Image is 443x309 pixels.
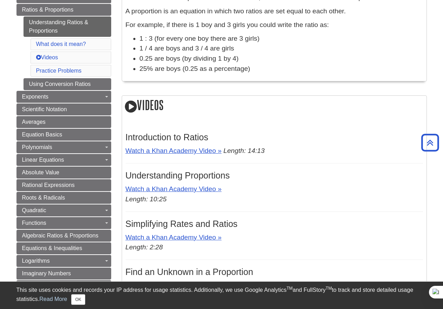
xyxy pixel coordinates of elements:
a: Imaginary Numbers [16,268,111,280]
a: Read More [39,296,67,302]
span: Logarithms [22,258,50,264]
span: Polynomials [22,144,52,150]
div: This site uses cookies and records your IP address for usage statistics. Additionally, we use Goo... [16,286,427,305]
a: Videos [36,54,58,60]
a: Quadratic [16,204,111,216]
a: Averages [16,116,111,128]
li: 25% are boys (0.25 as a percentage) [140,64,423,74]
a: Functions [16,217,111,229]
a: Equations & Inequalities [16,242,111,254]
a: Ratios & Proportions [16,4,111,16]
h3: Introduction to Ratios [126,132,423,142]
a: Logarithms [16,255,111,267]
a: What does it mean? [36,41,86,47]
p: A proportion is an equation in which two ratios are set equal to each other. [126,6,423,16]
span: Equation Basics [22,132,62,137]
a: Back to Top [419,138,441,147]
sup: TM [326,286,332,291]
span: Scientific Notation [22,106,67,112]
li: 1 : 3 (for every one boy there are 3 girls) [140,34,423,44]
a: Linear Equations [16,154,111,166]
p: For example, if there is 1 boy and 3 girls you could write the ratio as: [126,20,423,30]
span: Ratios & Proportions [22,7,74,13]
span: Linear Equations [22,157,64,163]
span: Imaginary Numbers [22,270,71,276]
li: 0.25 are boys (by dividing 1 by 4) [140,54,423,64]
a: Practice Problems [36,68,82,74]
a: Scientific Notation [16,103,111,115]
button: Close [71,294,85,305]
a: Using Conversion Ratios [24,78,111,90]
a: Absolute Value [16,167,111,179]
span: Exponents [22,94,49,100]
span: Rational Expressions [22,182,75,188]
a: Watch a Khan Academy Video » [126,234,222,241]
a: Understanding Ratios & Proportions [24,16,111,37]
a: Roots & Radicals [16,192,111,204]
em: Length: 10:25 [126,195,167,203]
span: Functions [22,220,46,226]
a: Sequences & Series [16,280,111,292]
span: Quadratic [22,207,46,213]
span: Algebraic Ratios & Proportions [22,233,99,239]
a: Polynomials [16,141,111,153]
span: Roots & Radicals [22,195,65,201]
em: Length: 2:28 [126,243,163,251]
span: Equations & Inequalities [22,245,82,251]
span: Absolute Value [22,169,59,175]
h2: Videos [122,96,427,116]
h3: Find an Unknown in a Proportion [126,267,423,277]
sup: TM [287,286,293,291]
a: Watch a Khan Academy Video » [126,147,222,154]
em: Length: 14:13 [223,147,264,154]
a: Watch a Khan Academy Video » [126,185,222,193]
a: Equation Basics [16,129,111,141]
h3: Understanding Proportions [126,170,423,181]
a: Exponents [16,91,111,103]
span: Averages [22,119,46,125]
h3: Simplifying Rates and Ratios [126,219,423,229]
a: Algebraic Ratios & Proportions [16,230,111,242]
a: Rational Expressions [16,179,111,191]
li: 1 / 4 are boys and 3 / 4 are girls [140,43,423,54]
